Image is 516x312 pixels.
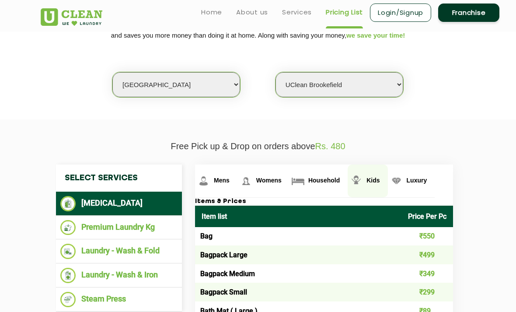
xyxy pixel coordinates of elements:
span: Luxury [407,177,427,184]
td: ₹349 [401,264,453,283]
img: Steam Press [60,292,76,307]
p: Free Pick up & Drop on orders above [41,141,475,151]
img: Premium Laundry Kg [60,220,76,235]
span: Womens [256,177,282,184]
a: Login/Signup [370,4,431,22]
img: Womens [238,173,254,189]
a: Franchise [438,4,499,22]
span: Kids [366,177,380,184]
img: Laundry - Wash & Fold [60,244,76,259]
td: ₹299 [401,283,453,301]
span: Mens [214,177,230,184]
a: Home [201,7,222,18]
td: Bagpack Large [195,245,401,264]
td: ₹550 [401,227,453,246]
td: Bagpack Small [195,283,401,301]
th: Price Per Pc [401,206,453,227]
img: Kids [349,173,364,189]
li: Premium Laundry Kg [60,220,178,235]
th: Item list [195,206,401,227]
h4: Select Services [56,165,182,192]
img: Laundry - Wash & Iron [60,268,76,283]
img: Luxury [389,173,404,189]
td: Bagpack Medium [195,264,401,283]
td: ₹499 [401,245,453,264]
h3: Items & Prices [195,198,453,206]
li: Steam Press [60,292,178,307]
li: [MEDICAL_DATA] [60,196,178,211]
a: Services [282,7,312,18]
span: Household [308,177,340,184]
span: Rs. 480 [315,141,345,151]
td: Bag [195,227,401,246]
a: Pricing List [326,7,363,18]
img: Household [290,173,306,189]
li: Laundry - Wash & Fold [60,244,178,259]
li: Laundry - Wash & Iron [60,268,178,283]
span: we save your time! [346,32,405,39]
img: UClean Laundry and Dry Cleaning [41,8,102,26]
img: Mens [196,173,211,189]
img: Dry Cleaning [60,196,76,211]
a: About us [236,7,268,18]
